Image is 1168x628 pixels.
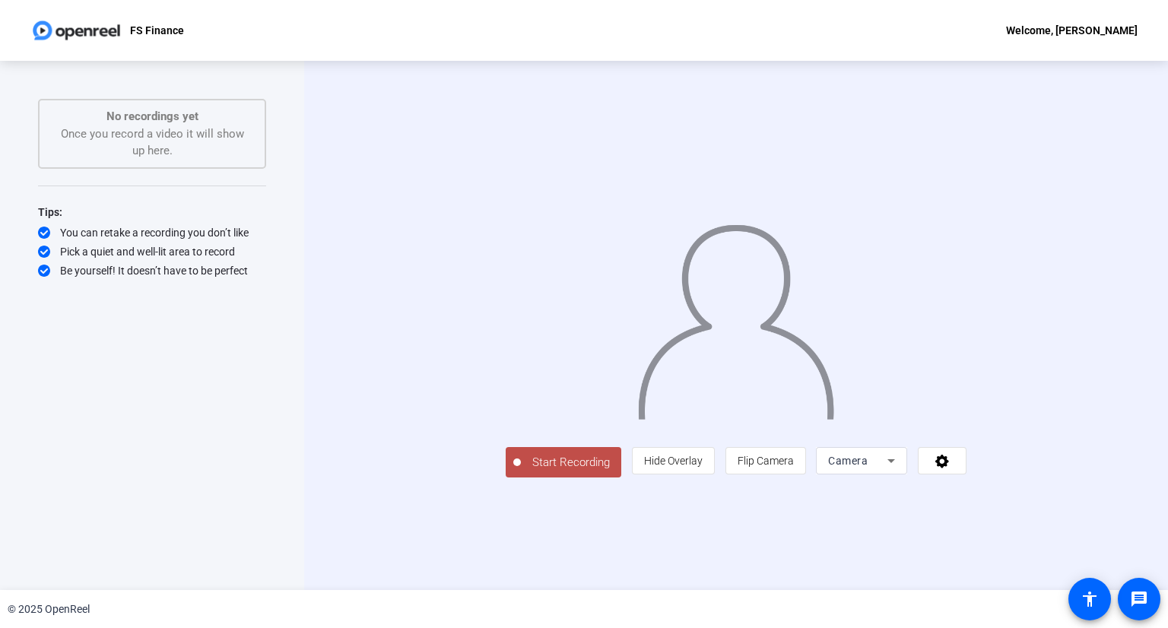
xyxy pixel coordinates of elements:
[55,108,249,125] p: No recordings yet
[1081,590,1099,608] mat-icon: accessibility
[506,447,621,477] button: Start Recording
[636,212,836,420] img: overlay
[130,21,184,40] p: FS Finance
[38,244,266,259] div: Pick a quiet and well-lit area to record
[632,447,715,474] button: Hide Overlay
[38,203,266,221] div: Tips:
[644,455,703,467] span: Hide Overlay
[521,454,621,471] span: Start Recording
[1006,21,1138,40] div: Welcome, [PERSON_NAME]
[828,455,868,467] span: Camera
[1130,590,1148,608] mat-icon: message
[38,225,266,240] div: You can retake a recording you don’t like
[55,108,249,160] div: Once you record a video it will show up here.
[30,15,122,46] img: OpenReel logo
[725,447,806,474] button: Flip Camera
[8,601,90,617] div: © 2025 OpenReel
[38,263,266,278] div: Be yourself! It doesn’t have to be perfect
[738,455,794,467] span: Flip Camera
